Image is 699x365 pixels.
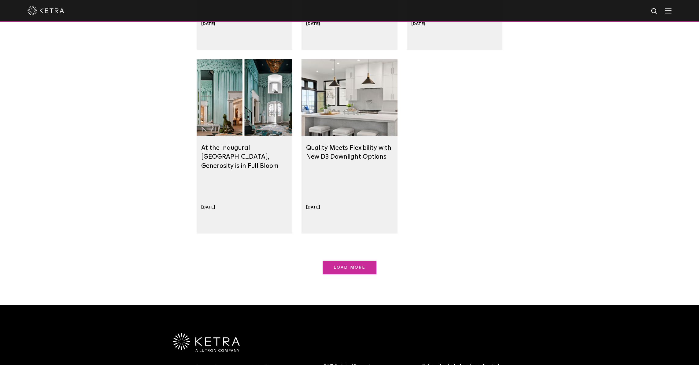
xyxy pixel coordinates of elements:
img: search icon [651,8,658,15]
img: Hamburger%20Nav.svg [665,8,671,13]
img: BlogPost_0001_9621-Whistling-Valley-Rd__015_Retouched.png [301,59,397,136]
div: [DATE] [201,21,215,27]
a: At the Inaugural [GEOGRAPHIC_DATA], Generosity is in Full Bloom [201,145,279,169]
a: Load More [323,261,376,274]
img: largeimageredone.png [197,59,292,136]
div: [DATE] [306,205,320,210]
img: ketra-logo-2019-white [28,6,64,15]
div: [DATE] [201,205,215,210]
span: Load More [334,265,365,270]
a: Quality Meets Flexibility with New D3 Downlight Options [306,145,391,160]
div: [DATE] [306,21,320,27]
div: [DATE] [411,21,425,27]
img: Ketra-aLutronCo_White_RGB [173,333,240,352]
